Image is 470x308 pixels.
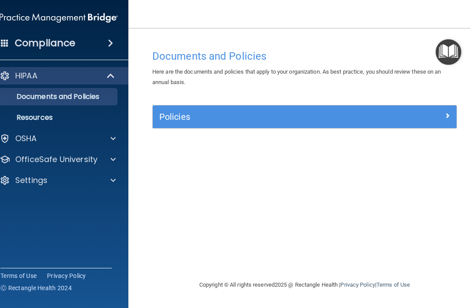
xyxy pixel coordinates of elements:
[15,133,37,144] p: OSHA
[47,271,86,280] a: Privacy Policy
[159,110,450,124] a: Policies
[15,154,97,165] p: OfficeSafe University
[152,51,457,62] h4: Documents and Policies
[159,112,374,122] h5: Policies
[152,68,441,85] span: Here are the documents and policies that apply to your organization. As best practice, you should...
[15,175,47,186] p: Settings
[0,271,37,280] a: Terms of Use
[0,284,72,292] span: Ⓒ Rectangle Health 2024
[15,71,37,81] p: HIPAA
[15,37,75,49] h4: Compliance
[436,39,461,65] button: Open Resource Center
[376,281,410,288] a: Terms of Use
[146,271,463,299] div: Copyright © All rights reserved 2025 @ Rectangle Health | |
[340,281,375,288] a: Privacy Policy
